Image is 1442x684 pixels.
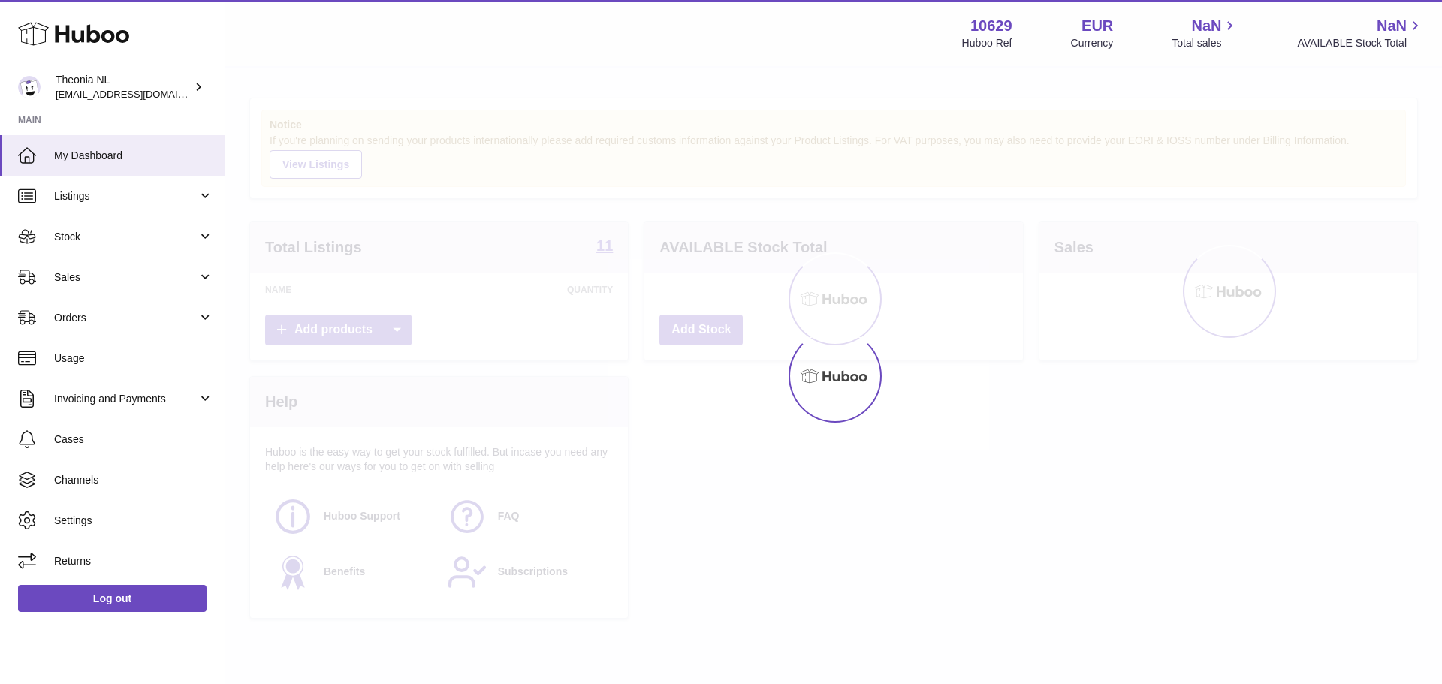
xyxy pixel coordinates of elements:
span: Sales [54,270,198,285]
a: NaN Total sales [1172,16,1238,50]
span: Channels [54,473,213,487]
span: Total sales [1172,36,1238,50]
span: NaN [1191,16,1221,36]
span: Settings [54,514,213,528]
span: Listings [54,189,198,203]
span: [EMAIL_ADDRESS][DOMAIN_NAME] [56,88,221,100]
span: Orders [54,311,198,325]
span: Cases [54,432,213,447]
span: Returns [54,554,213,568]
strong: EUR [1081,16,1113,36]
div: Theonia NL [56,73,191,101]
span: AVAILABLE Stock Total [1297,36,1424,50]
strong: 10629 [970,16,1012,36]
img: info@wholesomegoods.eu [18,76,41,98]
div: Huboo Ref [962,36,1012,50]
span: My Dashboard [54,149,213,163]
span: Invoicing and Payments [54,392,198,406]
a: Log out [18,585,207,612]
span: NaN [1377,16,1407,36]
a: NaN AVAILABLE Stock Total [1297,16,1424,50]
span: Usage [54,351,213,366]
span: Stock [54,230,198,244]
div: Currency [1071,36,1114,50]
